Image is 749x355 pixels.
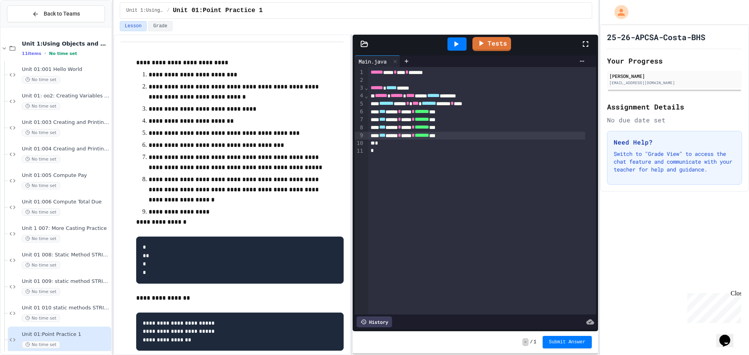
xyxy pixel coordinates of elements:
[609,80,740,86] div: [EMAIL_ADDRESS][DOMAIN_NAME]
[22,208,60,216] span: No time set
[22,66,110,73] span: Unit 01:001 Hello World
[472,37,511,51] a: Tests
[530,339,533,345] span: /
[22,40,110,47] span: Unit 1:Using Objects and Methods
[607,32,705,42] h1: 25-26-APCSA-Costa-BHS
[355,124,364,132] div: 8
[22,51,41,56] span: 11 items
[607,115,742,125] div: No due date set
[3,3,54,49] div: Chat with us now!Close
[22,119,110,126] span: Unit 01:003 Creating and Printing Variables 3
[22,331,110,338] span: Unit 01:Point Practice 1
[355,92,364,100] div: 4
[549,339,586,345] span: Submit Answer
[22,261,60,269] span: No time set
[534,339,536,345] span: 1
[120,21,147,31] button: Lesson
[355,147,364,155] div: 11
[22,182,60,189] span: No time set
[22,146,110,152] span: Unit 01:004 Creating and Printing Variables 5
[22,102,60,110] span: No time set
[148,21,172,31] button: Grade
[355,76,364,84] div: 2
[364,85,368,91] span: Fold line
[49,51,77,56] span: No time set
[22,235,60,242] span: No time set
[22,225,110,232] span: Unit 1 007: More Casting Practice
[355,132,364,140] div: 9
[355,55,400,67] div: Main.java
[355,108,364,116] div: 6
[22,305,110,311] span: Unit 01 010 static methods STRING BANNERS
[22,172,110,179] span: Unit 01:005 Compute Pay
[355,57,390,65] div: Main.java
[355,140,364,147] div: 10
[522,338,528,346] span: -
[22,93,110,99] span: Unit 01: oo2: Creating Variables and Printing
[22,129,60,136] span: No time set
[355,116,364,124] div: 7
[607,55,742,66] h2: Your Progress
[44,10,80,18] span: Back to Teams
[614,138,735,147] h3: Need Help?
[684,290,741,323] iframe: chat widget
[22,314,60,322] span: No time set
[609,72,740,79] div: [PERSON_NAME]
[44,50,46,57] span: •
[22,288,60,295] span: No time set
[355,69,364,76] div: 1
[364,93,368,99] span: Fold line
[22,252,110,258] span: Unit 01 008: Static Method STRING Ex 1.12 Fight Song
[614,150,735,173] p: Switch to "Grade View" to access the chat feature and communicate with your teacher for help and ...
[22,341,60,348] span: No time set
[716,324,741,347] iframe: chat widget
[607,101,742,112] h2: Assignment Details
[543,336,592,348] button: Submit Answer
[22,278,110,285] span: Unit 01 009: static method STRING Los hombres no lloran
[355,84,364,92] div: 3
[22,155,60,163] span: No time set
[22,199,110,205] span: Unit 01:006 Compute Total Due
[126,7,164,14] span: Unit 1:Using Objects and Methods
[167,7,170,14] span: /
[7,5,105,22] button: Back to Teams
[357,316,392,327] div: History
[606,3,630,21] div: My Account
[173,6,263,15] span: Unit 01:Point Practice 1
[22,76,60,83] span: No time set
[355,100,364,108] div: 5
